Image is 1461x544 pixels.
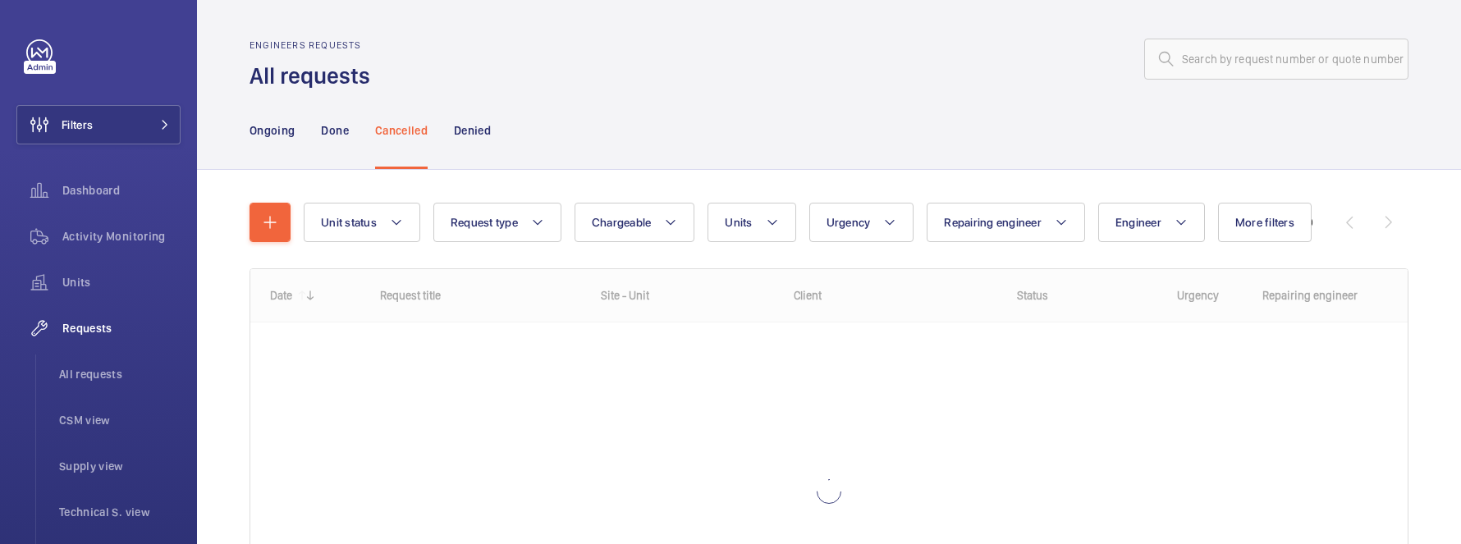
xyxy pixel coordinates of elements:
[59,366,181,382] span: All requests
[708,203,795,242] button: Units
[62,117,93,133] span: Filters
[575,203,695,242] button: Chargeable
[827,216,871,229] span: Urgency
[59,504,181,520] span: Technical S. view
[321,122,348,139] p: Done
[451,216,518,229] span: Request type
[62,274,181,290] span: Units
[62,320,181,336] span: Requests
[592,216,652,229] span: Chargeable
[433,203,561,242] button: Request type
[809,203,914,242] button: Urgency
[1235,216,1294,229] span: More filters
[1098,203,1205,242] button: Engineer
[1218,203,1312,242] button: More filters
[62,228,181,245] span: Activity Monitoring
[725,216,752,229] span: Units
[1144,39,1408,80] input: Search by request number or quote number
[927,203,1085,242] button: Repairing engineer
[16,105,181,144] button: Filters
[250,61,380,91] h1: All requests
[944,216,1042,229] span: Repairing engineer
[454,122,491,139] p: Denied
[321,216,377,229] span: Unit status
[375,122,428,139] p: Cancelled
[250,39,380,51] h2: Engineers requests
[304,203,420,242] button: Unit status
[62,182,181,199] span: Dashboard
[250,122,295,139] p: Ongoing
[1115,216,1161,229] span: Engineer
[59,412,181,428] span: CSM view
[59,458,181,474] span: Supply view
